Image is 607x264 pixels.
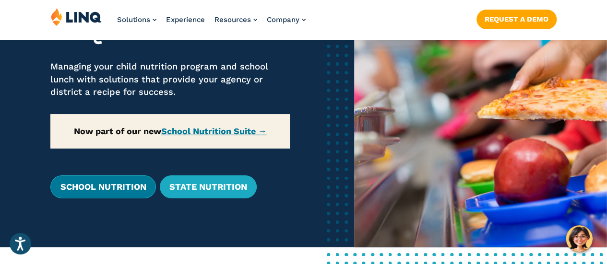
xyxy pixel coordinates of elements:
[214,15,257,24] a: Resources
[476,10,557,29] a: Request a Demo
[50,20,207,45] strong: LINQ Nutrition
[476,8,557,29] nav: Button Navigation
[51,8,102,26] img: LINQ | K‑12 Software
[166,15,205,24] a: Experience
[74,126,267,136] strong: Now part of our new
[117,15,156,24] a: Solutions
[267,15,299,24] span: Company
[117,15,150,24] span: Solutions
[50,175,155,198] a: School Nutrition
[566,225,593,252] button: Hello, have a question? Let’s chat.
[214,15,251,24] span: Resources
[117,8,306,39] nav: Primary Navigation
[161,126,267,136] a: School Nutrition Suite →
[160,175,257,198] a: State Nutrition
[267,15,306,24] a: Company
[50,60,289,98] p: Managing your child nutrition program and school lunch with solutions that provide your agency or...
